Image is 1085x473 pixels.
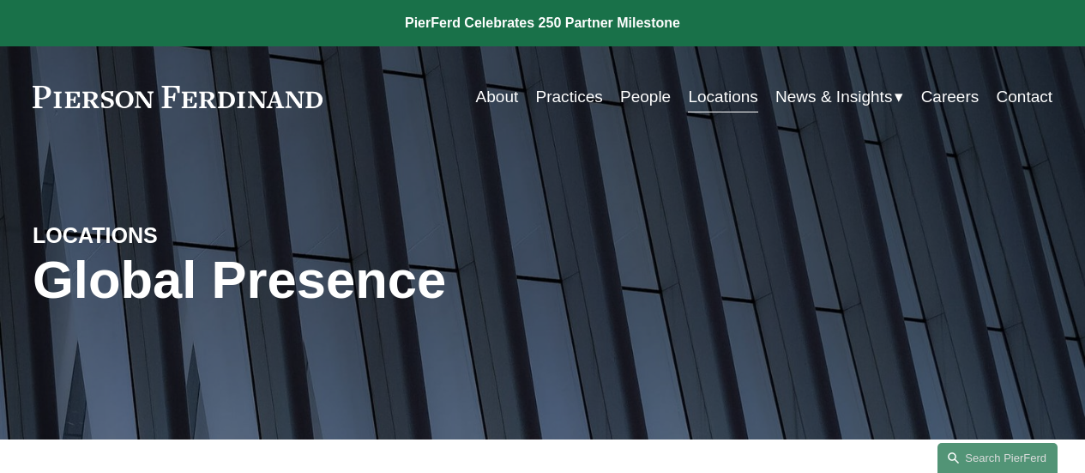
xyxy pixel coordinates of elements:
[921,81,980,113] a: Careers
[536,81,603,113] a: Practices
[775,81,903,113] a: folder dropdown
[33,250,713,310] h1: Global Presence
[997,81,1053,113] a: Contact
[775,82,892,112] span: News & Insights
[937,443,1058,473] a: Search this site
[33,222,287,250] h4: LOCATIONS
[476,81,519,113] a: About
[620,81,671,113] a: People
[688,81,757,113] a: Locations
